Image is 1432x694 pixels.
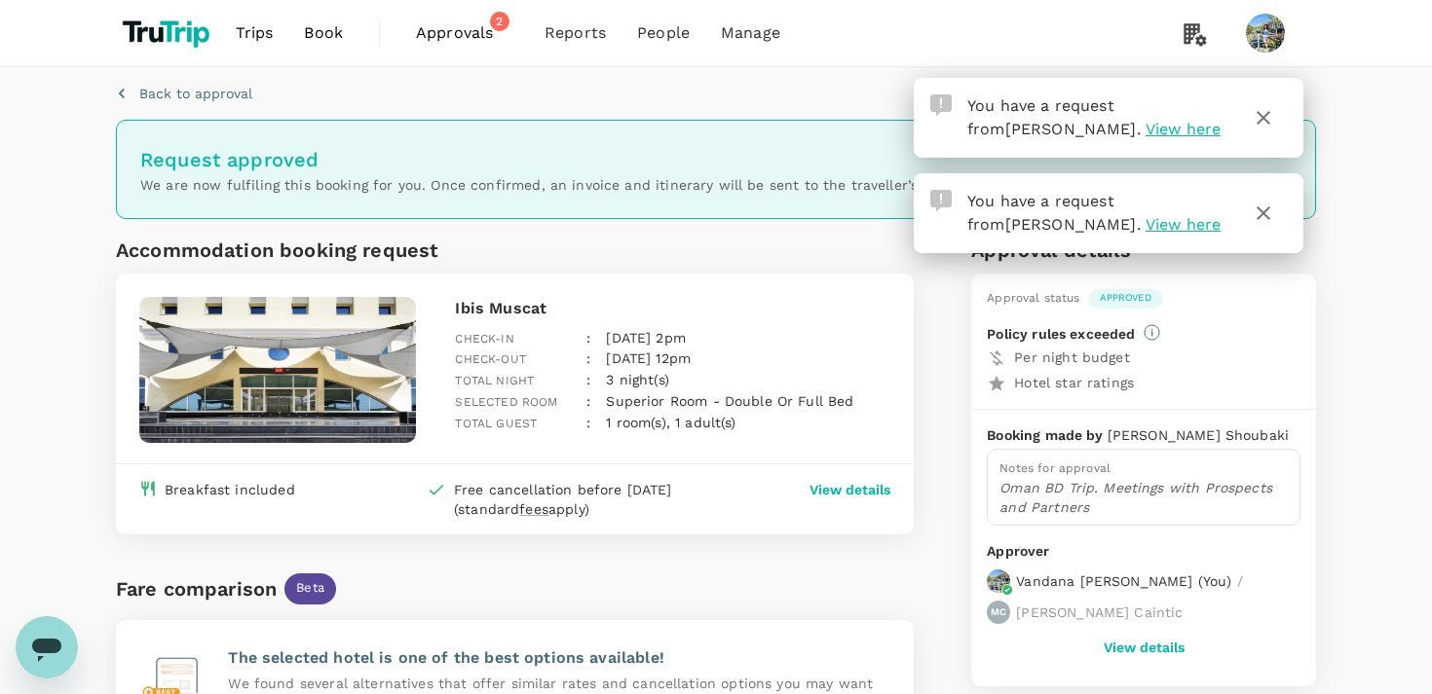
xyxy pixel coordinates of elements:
span: [PERSON_NAME] [1005,120,1137,138]
p: Booking made by [987,425,1107,445]
span: People [637,21,690,45]
img: avatar-664abc286c9eb.jpeg [987,569,1010,593]
p: Superior Room - Double Or Full Bed [606,391,853,411]
button: View details [1104,639,1185,655]
span: Check-out [455,352,525,366]
span: Beta [284,579,336,598]
p: 1 room(s), 1 adult(s) [606,413,735,432]
img: TruTrip logo [116,12,220,55]
p: [DATE] 2pm [606,328,686,347]
span: You have a request from . [967,96,1141,138]
span: View here [1146,215,1221,234]
p: [DATE] 12pm [606,348,691,368]
p: We are now fulfiling this booking for you. Once confirmed, an invoice and itinerary will be sent ... [140,175,1292,195]
span: [PERSON_NAME] [1005,215,1137,234]
p: [PERSON_NAME] Shoubaki [1108,425,1289,445]
div: : [571,333,590,370]
button: View details [810,480,890,499]
img: hotel [139,297,416,443]
p: 3 night(s) [606,370,669,389]
p: MC [991,605,1006,619]
img: Approval Request [930,94,952,116]
span: fees [519,501,548,517]
img: Approval Request [930,190,952,211]
p: The selected hotel is one of the best options available! [228,646,889,670]
h6: Request approved [140,144,1292,175]
div: Fare comparison [116,573,277,604]
span: Check-in [455,332,513,346]
p: / [1237,571,1243,591]
span: View here [1146,120,1221,138]
span: Selected room [455,395,557,409]
p: Approver [987,541,1300,562]
span: Reports [545,21,606,45]
div: : [571,376,590,413]
button: Back to approval [116,84,252,103]
span: Total night [455,374,534,387]
span: Approvals [416,21,513,45]
span: Approved [1088,291,1163,305]
p: Oman BD Trip. Meetings with Prospects and Partners [999,478,1288,517]
p: Vandana [PERSON_NAME] ( You ) [1016,571,1231,591]
p: Back to approval [139,84,252,103]
span: Total guest [455,417,537,430]
span: Notes for approval [999,461,1111,475]
span: Book [304,21,343,45]
span: Manage [721,21,780,45]
div: Approval status [987,289,1079,309]
p: [PERSON_NAME] Caintic [1016,603,1183,622]
div: : [571,312,590,349]
div: : [571,354,590,391]
div: Free cancellation before [DATE] (standard apply) [454,480,731,519]
p: Per night budget [1014,347,1300,367]
p: Ibis Muscat [455,297,889,320]
div: : [571,397,590,434]
img: Vandana Purswani [1246,14,1285,53]
span: Trips [236,21,274,45]
p: Policy rules exceeded [987,324,1135,344]
div: Breakfast included [165,480,295,499]
span: 2 [490,12,509,31]
p: Hotel star ratings [1014,373,1300,392]
span: You have a request from . [967,192,1141,234]
h6: Accommodation booking request [116,235,510,266]
iframe: Button to launch messaging window [16,616,78,678]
